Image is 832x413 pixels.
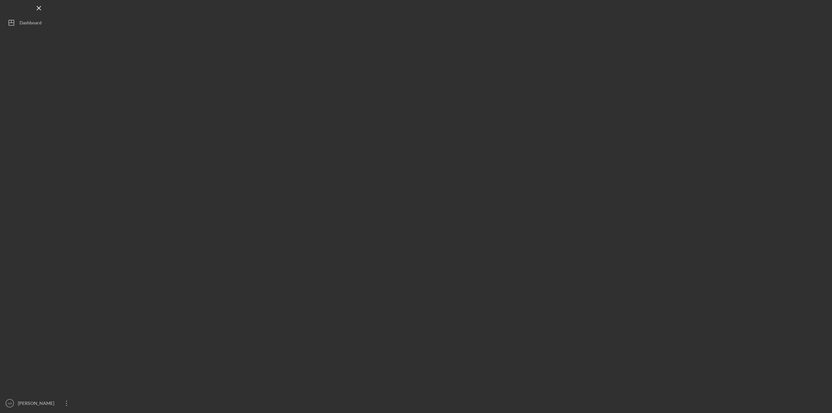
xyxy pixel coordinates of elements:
[3,397,75,410] button: AD[PERSON_NAME]
[7,402,12,405] text: AD
[16,397,58,411] div: [PERSON_NAME]
[3,16,75,29] button: Dashboard
[19,16,42,31] div: Dashboard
